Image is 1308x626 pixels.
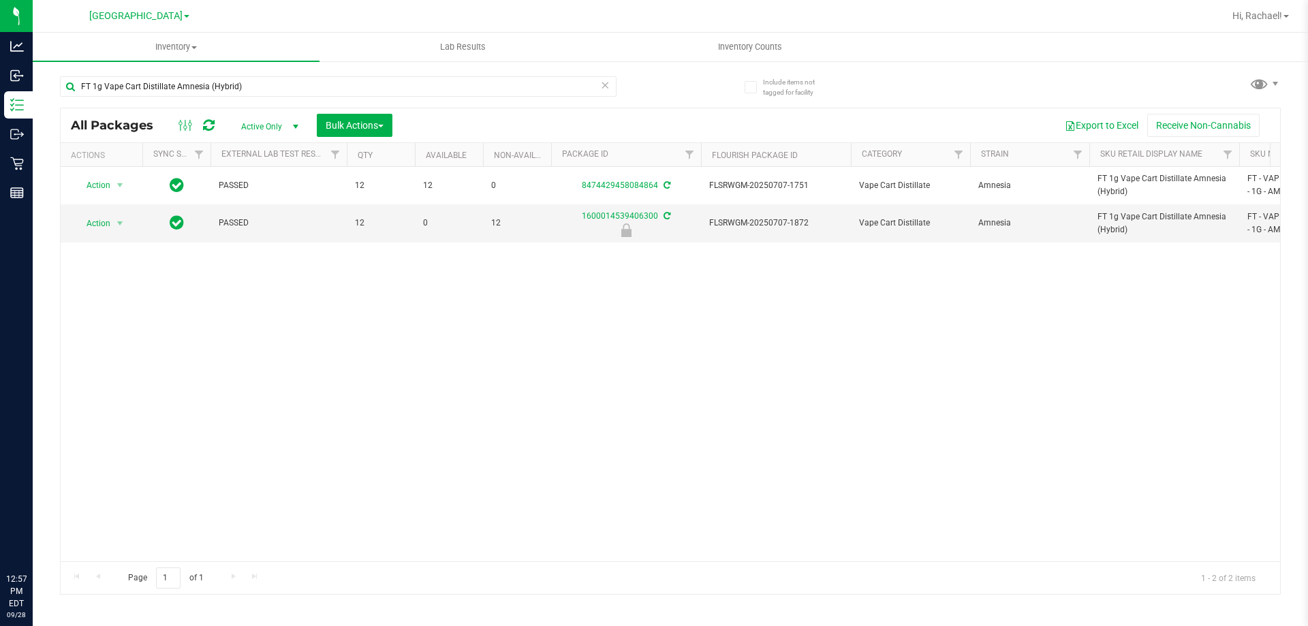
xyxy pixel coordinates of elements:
inline-svg: Inbound [10,69,24,82]
a: Sync Status [153,149,206,159]
a: External Lab Test Result [221,149,328,159]
a: SKU Name [1250,149,1291,159]
a: Filter [1217,143,1239,166]
span: FT 1g Vape Cart Distillate Amnesia (Hybrid) [1097,210,1231,236]
a: Sku Retail Display Name [1100,149,1202,159]
span: Lab Results [422,41,504,53]
span: Amnesia [978,217,1081,230]
a: Filter [679,143,701,166]
inline-svg: Inventory [10,98,24,112]
div: Newly Received [549,223,703,237]
a: 1600014539406300 [582,211,658,221]
span: Hi, Rachael! [1232,10,1282,21]
span: select [112,176,129,195]
div: Actions [71,151,137,160]
span: Sync from Compliance System [661,181,670,190]
span: 12 [423,179,475,192]
span: FLSRWGM-20250707-1872 [709,217,843,230]
a: Non-Available [494,151,555,160]
span: In Sync [170,176,184,195]
span: 12 [355,179,407,192]
button: Export to Excel [1056,114,1147,137]
inline-svg: Reports [10,186,24,200]
span: 12 [491,217,543,230]
a: Strain [981,149,1009,159]
span: Clear [600,76,610,94]
a: Inventory Counts [606,33,893,61]
input: 1 [156,567,181,589]
a: Package ID [562,149,608,159]
span: 0 [491,179,543,192]
a: Filter [188,143,211,166]
span: Page of 1 [116,567,215,589]
span: FLSRWGM-20250707-1751 [709,179,843,192]
span: Action [74,176,111,195]
button: Receive Non-Cannabis [1147,114,1260,137]
span: 0 [423,217,475,230]
a: Filter [948,143,970,166]
inline-svg: Outbound [10,127,24,141]
span: 12 [355,217,407,230]
span: Include items not tagged for facility [763,77,831,97]
span: Vape Cart Distillate [859,217,962,230]
input: Search Package ID, Item Name, SKU, Lot or Part Number... [60,76,617,97]
a: Category [862,149,902,159]
iframe: Resource center [14,517,54,558]
a: Qty [358,151,373,160]
a: Lab Results [320,33,606,61]
inline-svg: Analytics [10,40,24,53]
span: Inventory [33,41,320,53]
p: 09/28 [6,610,27,620]
span: Sync from Compliance System [661,211,670,221]
span: Action [74,214,111,233]
span: PASSED [219,179,339,192]
span: All Packages [71,118,167,133]
span: select [112,214,129,233]
span: [GEOGRAPHIC_DATA] [89,10,183,22]
a: Filter [324,143,347,166]
a: Inventory [33,33,320,61]
span: In Sync [170,213,184,232]
span: Vape Cart Distillate [859,179,962,192]
span: Amnesia [978,179,1081,192]
inline-svg: Retail [10,157,24,170]
button: Bulk Actions [317,114,392,137]
span: 1 - 2 of 2 items [1190,567,1266,588]
a: Filter [1067,143,1089,166]
a: Available [426,151,467,160]
span: FT 1g Vape Cart Distillate Amnesia (Hybrid) [1097,172,1231,198]
span: PASSED [219,217,339,230]
span: Inventory Counts [700,41,800,53]
span: Bulk Actions [326,120,384,131]
a: Flourish Package ID [712,151,798,160]
p: 12:57 PM EDT [6,573,27,610]
a: 8474429458084864 [582,181,658,190]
